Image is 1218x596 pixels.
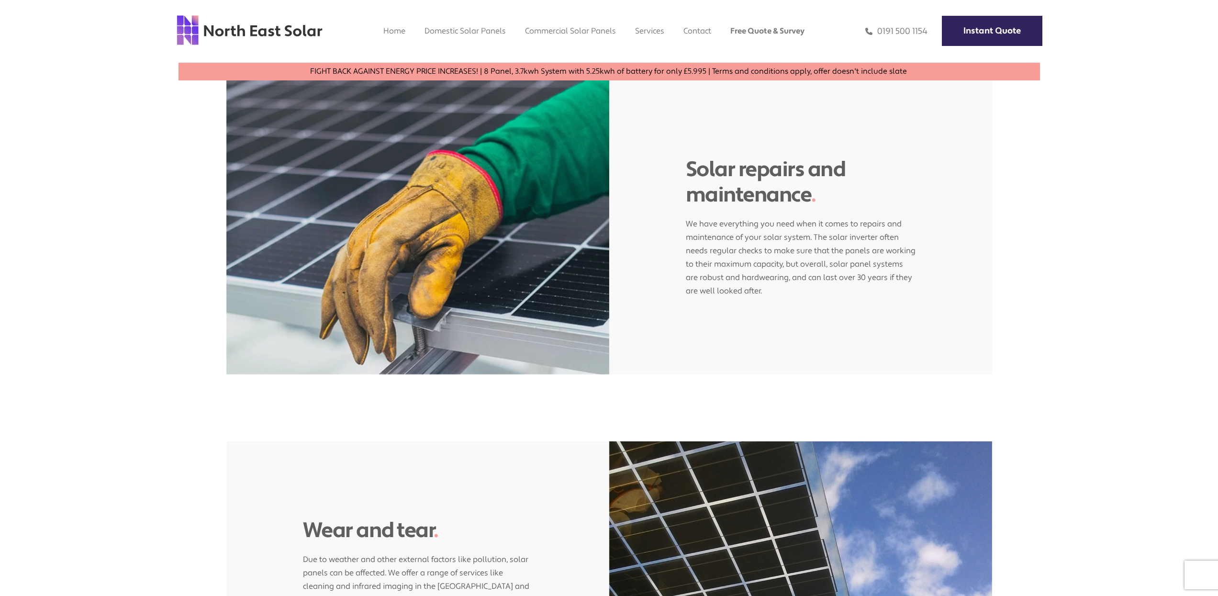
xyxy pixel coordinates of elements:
img: north east solar logo [176,14,323,46]
a: Home [383,26,405,36]
a: Instant Quote [942,16,1042,46]
img: solar panel [226,80,609,374]
a: 0191 500 1154 [865,26,927,37]
h1: Solar repairs and maintenance [686,157,916,208]
a: Contact [683,26,711,36]
a: Free Quote & Survey [730,26,805,36]
div: Wear and tear [303,518,533,543]
span: . [434,517,438,544]
img: phone icon [865,26,872,37]
p: We have everything you need when it comes to repairs and maintenance of your solar system. The so... [686,208,916,298]
a: Commercial Solar Panels [525,26,616,36]
span: . [811,181,816,208]
a: Services [635,26,664,36]
a: Domestic Solar Panels [425,26,506,36]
